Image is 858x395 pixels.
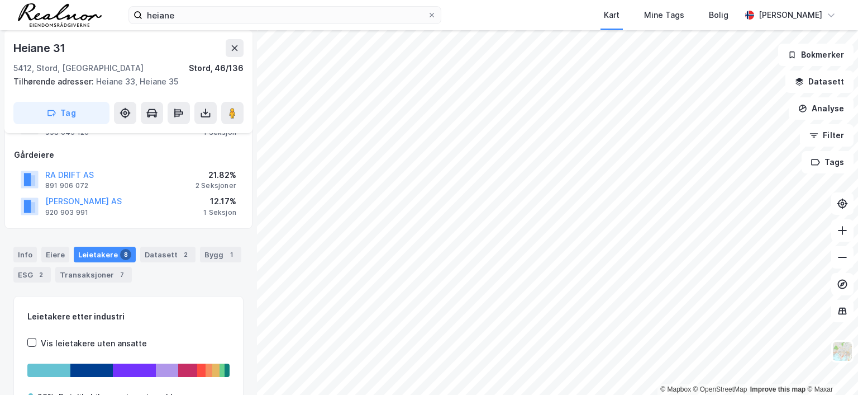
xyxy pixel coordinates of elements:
[18,3,102,27] img: realnor-logo.934646d98de889bb5806.png
[203,208,236,217] div: 1 Seksjon
[196,168,236,182] div: 21.82%
[189,62,244,75] div: Stord, 46/136
[196,181,236,190] div: 2 Seksjoner
[55,267,132,283] div: Transaksjoner
[604,8,619,22] div: Kart
[13,77,96,86] span: Tilhørende adresser:
[778,44,854,66] button: Bokmerker
[832,341,853,362] img: Z
[13,39,68,57] div: Heiane 31
[41,337,147,350] div: Vis leietakere uten ansatte
[802,151,854,173] button: Tags
[45,181,88,190] div: 891 906 072
[13,75,235,88] div: Heiane 33, Heiane 35
[693,385,747,393] a: OpenStreetMap
[13,267,51,283] div: ESG
[142,7,427,23] input: Søk på adresse, matrikkel, gårdeiere, leietakere eller personer
[27,310,230,323] div: Leietakere etter industri
[13,247,37,262] div: Info
[200,247,241,262] div: Bygg
[789,97,854,120] button: Analyse
[41,247,69,262] div: Eiere
[660,385,691,393] a: Mapbox
[203,195,236,208] div: 12.17%
[35,269,46,280] div: 2
[13,62,144,75] div: 5412, Stord, [GEOGRAPHIC_DATA]
[180,249,191,260] div: 2
[709,8,728,22] div: Bolig
[226,249,237,260] div: 1
[13,102,109,124] button: Tag
[120,249,131,260] div: 8
[785,70,854,93] button: Datasett
[116,269,127,280] div: 7
[644,8,684,22] div: Mine Tags
[750,385,805,393] a: Improve this map
[140,247,196,262] div: Datasett
[802,341,858,395] iframe: Chat Widget
[45,208,88,217] div: 920 903 991
[74,247,136,262] div: Leietakere
[759,8,822,22] div: [PERSON_NAME]
[802,341,858,395] div: Kontrollprogram for chat
[14,148,243,162] div: Gårdeiere
[800,124,854,147] button: Filter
